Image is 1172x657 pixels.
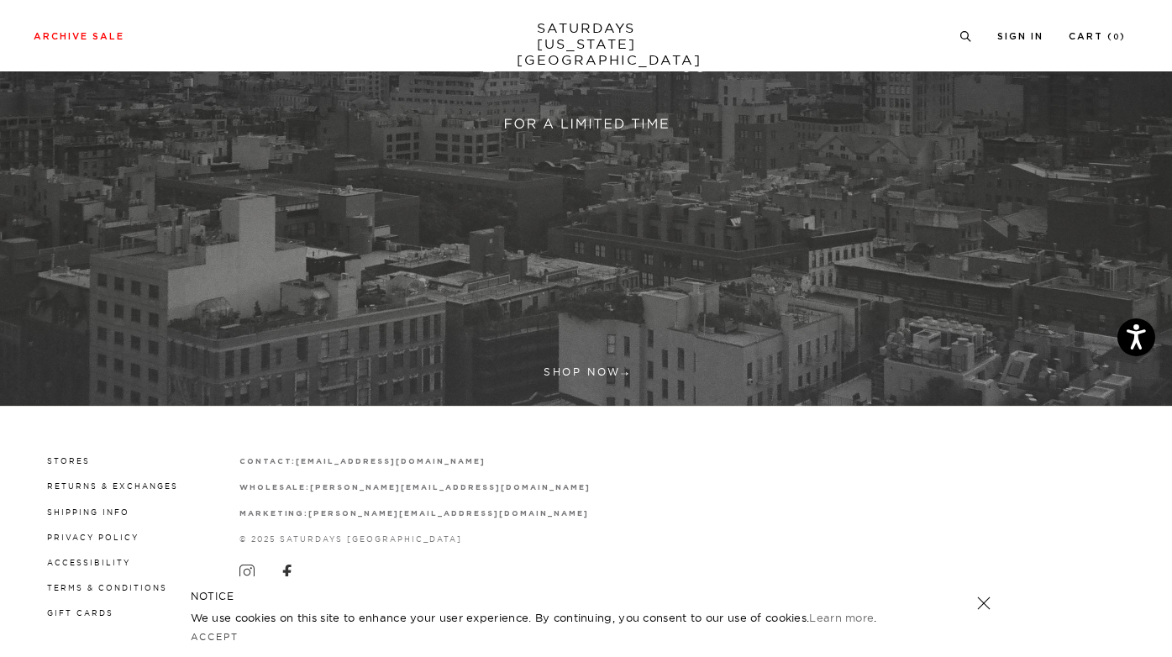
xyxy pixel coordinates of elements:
[1069,32,1126,41] a: Cart (0)
[308,510,588,518] strong: [PERSON_NAME][EMAIL_ADDRESS][DOMAIN_NAME]
[47,507,129,517] a: Shipping Info
[239,458,297,465] strong: contact:
[47,456,90,465] a: Stores
[47,558,130,567] a: Accessibility
[239,533,591,545] p: © 2025 Saturdays [GEOGRAPHIC_DATA]
[191,631,239,643] a: Accept
[809,611,874,624] a: Learn more
[296,458,485,465] strong: [EMAIL_ADDRESS][DOMAIN_NAME]
[47,583,167,592] a: Terms & Conditions
[296,456,485,465] a: [EMAIL_ADDRESS][DOMAIN_NAME]
[34,32,124,41] a: Archive Sale
[191,609,922,626] p: We use cookies on this site to enhance your user experience. By continuing, you consent to our us...
[47,533,139,542] a: Privacy Policy
[47,608,113,618] a: Gift Cards
[1113,34,1120,41] small: 0
[239,510,309,518] strong: marketing:
[517,20,655,68] a: SATURDAYS[US_STATE][GEOGRAPHIC_DATA]
[310,482,590,491] a: [PERSON_NAME][EMAIL_ADDRESS][DOMAIN_NAME]
[997,32,1043,41] a: Sign In
[310,484,590,491] strong: [PERSON_NAME][EMAIL_ADDRESS][DOMAIN_NAME]
[308,508,588,518] a: [PERSON_NAME][EMAIL_ADDRESS][DOMAIN_NAME]
[47,481,178,491] a: Returns & Exchanges
[239,484,311,491] strong: wholesale:
[191,589,982,604] h5: NOTICE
